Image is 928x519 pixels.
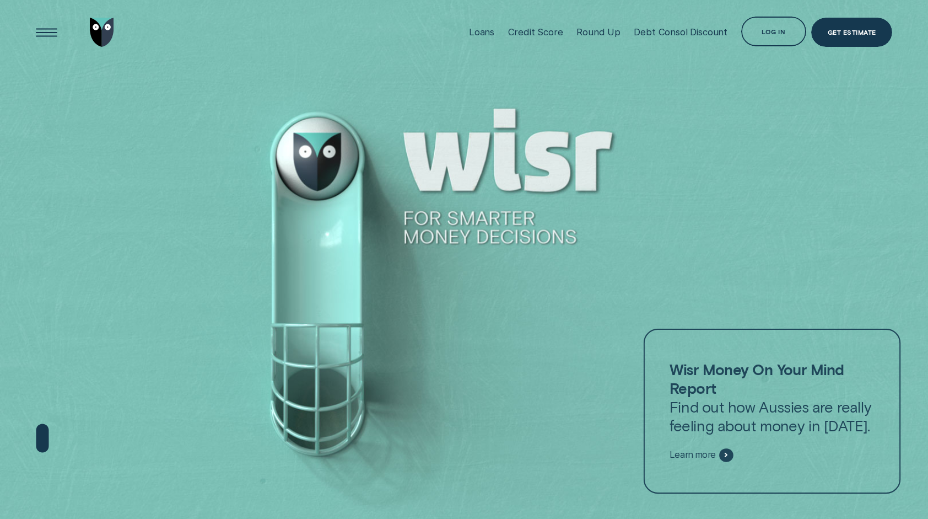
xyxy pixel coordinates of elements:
[643,329,900,494] a: Wisr Money On Your Mind ReportFind out how Aussies are really feeling about money in [DATE].Learn...
[669,361,874,436] p: Find out how Aussies are really feeling about money in [DATE].
[576,26,621,38] div: Round Up
[508,26,563,38] div: Credit Score
[469,26,494,38] div: Loans
[741,17,806,46] button: Log in
[669,361,844,397] strong: Wisr Money On Your Mind Report
[811,18,892,47] a: Get Estimate
[90,18,114,47] img: Wisr
[32,18,61,47] button: Open Menu
[634,26,727,38] div: Debt Consol Discount
[669,450,715,461] span: Learn more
